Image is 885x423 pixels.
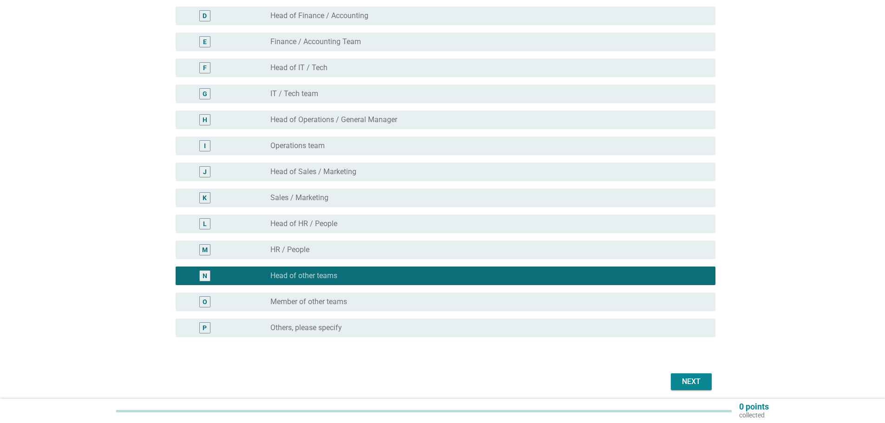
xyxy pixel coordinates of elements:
[270,297,347,306] label: Member of other teams
[270,193,328,202] label: Sales / Marketing
[203,271,207,281] div: N
[270,115,397,124] label: Head of Operations / General Manager
[739,403,769,411] p: 0 points
[203,219,207,229] div: L
[270,245,309,254] label: HR / People
[204,141,206,151] div: I
[270,271,337,280] label: Head of other teams
[203,11,207,21] div: D
[203,89,207,99] div: G
[203,37,207,47] div: E
[671,373,712,390] button: Next
[270,89,318,98] label: IT / Tech team
[270,37,361,46] label: Finance / Accounting Team
[270,63,328,72] label: Head of IT / Tech
[678,376,704,387] div: Next
[203,167,207,177] div: J
[202,245,208,255] div: M
[203,63,207,73] div: F
[270,219,337,228] label: Head of HR / People
[203,297,207,307] div: O
[203,323,207,333] div: P
[270,323,342,332] label: Others, please specify
[270,11,368,20] label: Head of Finance / Accounting
[270,167,356,176] label: Head of Sales / Marketing
[203,115,207,125] div: H
[739,411,769,419] p: collected
[203,193,207,203] div: K
[270,141,325,150] label: Operations team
